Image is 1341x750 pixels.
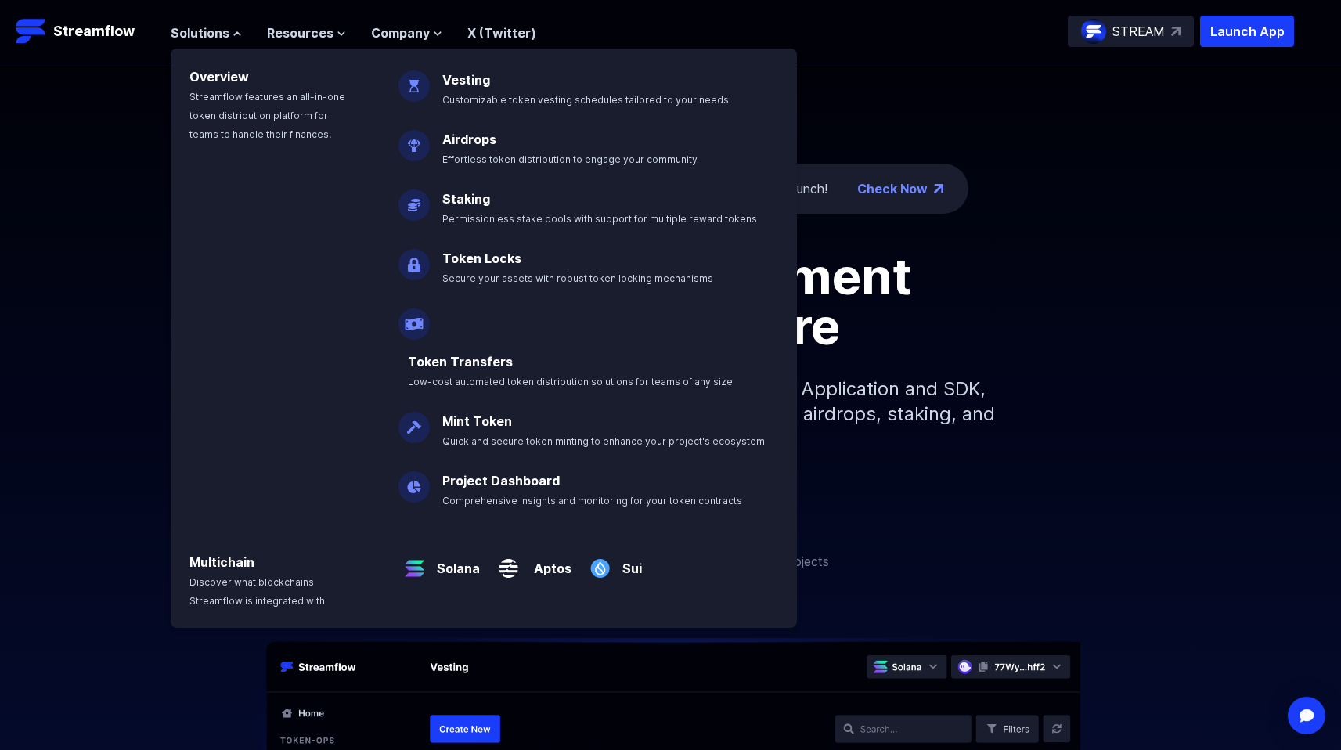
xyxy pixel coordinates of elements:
[408,354,513,370] a: Token Transfers
[442,72,490,88] a: Vesting
[267,23,333,42] span: Resources
[431,546,480,578] a: Solana
[1068,16,1194,47] a: STREAM
[442,413,512,429] a: Mint Token
[442,272,713,284] span: Secure your assets with robust token locking mechanisms
[16,16,47,47] img: Streamflow Logo
[442,132,496,147] a: Airdrops
[189,69,249,85] a: Overview
[189,576,325,607] span: Discover what blockchains Streamflow is integrated with
[398,117,430,161] img: Airdrops
[398,177,430,221] img: Staking
[53,20,135,42] p: Streamflow
[398,540,431,584] img: Solana
[267,23,346,42] button: Resources
[398,296,430,340] img: Payroll
[1081,19,1106,44] img: streamflow-logo-circle.png
[371,23,430,42] span: Company
[442,495,742,507] span: Comprehensive insights and monitoring for your token contracts
[442,153,698,165] span: Effortless token distribution to engage your community
[398,459,430,503] img: Project Dashboard
[857,179,928,198] a: Check Now
[934,184,943,193] img: top-right-arrow.png
[1171,27,1181,36] img: top-right-arrow.svg
[442,213,757,225] span: Permissionless stake pools with support for multiple reward tokens
[442,251,521,266] a: Token Locks
[442,435,765,447] span: Quick and secure token minting to enhance your project's ecosystem
[398,399,430,443] img: Mint Token
[442,94,729,106] span: Customizable token vesting schedules tailored to your needs
[525,546,571,578] a: Aptos
[171,23,242,42] button: Solutions
[1288,697,1325,734] div: Open Intercom Messenger
[442,473,560,489] a: Project Dashboard
[616,546,642,578] a: Sui
[584,540,616,584] img: Sui
[1200,16,1294,47] button: Launch App
[442,191,490,207] a: Staking
[189,91,345,140] span: Streamflow features an all-in-one token distribution platform for teams to handle their finances.
[398,58,430,102] img: Vesting
[371,23,442,42] button: Company
[16,16,155,47] a: Streamflow
[1112,22,1165,41] p: STREAM
[467,25,536,41] a: X (Twitter)
[408,376,733,388] span: Low-cost automated token distribution solutions for teams of any size
[189,554,254,570] a: Multichain
[398,236,430,280] img: Token Locks
[171,23,229,42] span: Solutions
[492,540,525,584] img: Aptos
